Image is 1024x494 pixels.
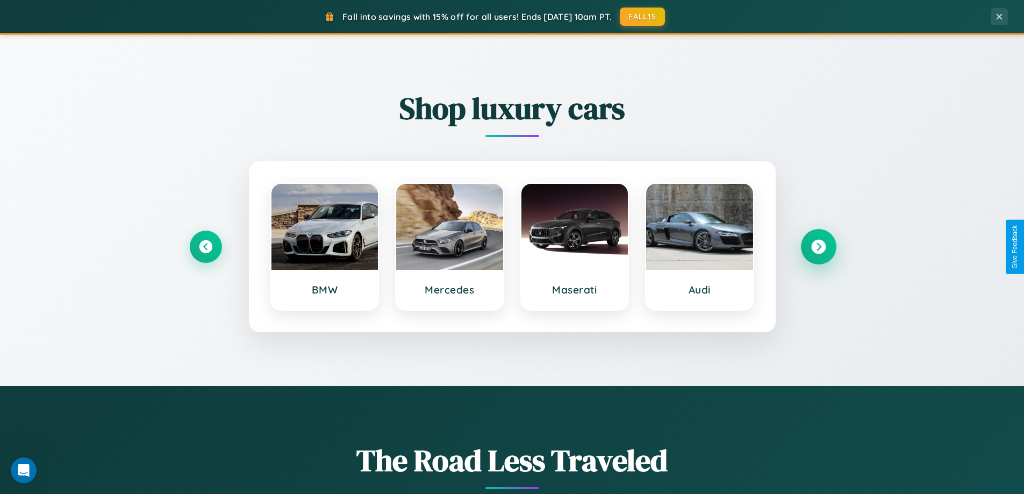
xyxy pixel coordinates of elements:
[1011,225,1019,269] div: Give Feedback
[342,11,612,22] span: Fall into savings with 15% off for all users! Ends [DATE] 10am PT.
[532,283,618,296] h3: Maserati
[282,283,368,296] h3: BMW
[11,457,37,483] iframe: Intercom live chat
[190,440,835,481] h1: The Road Less Traveled
[657,283,742,296] h3: Audi
[190,88,835,129] h2: Shop luxury cars
[407,283,492,296] h3: Mercedes
[620,8,665,26] button: FALL15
